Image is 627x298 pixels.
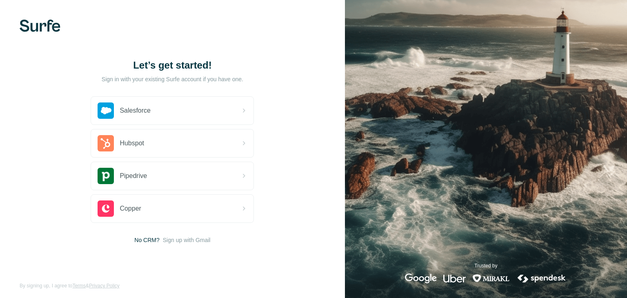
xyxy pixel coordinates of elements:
[474,262,497,269] p: Trusted by
[405,274,437,283] img: google's logo
[516,274,567,283] img: spendesk's logo
[98,200,114,217] img: copper's logo
[91,59,254,72] h1: Let’s get started!
[120,204,141,213] span: Copper
[163,236,211,244] button: Sign up with Gmail
[134,236,159,244] span: No CRM?
[120,106,151,116] span: Salesforce
[443,274,466,283] img: uber's logo
[98,135,114,151] img: hubspot's logo
[472,274,510,283] img: mirakl's logo
[120,171,147,181] span: Pipedrive
[89,283,120,289] a: Privacy Policy
[120,138,144,148] span: Hubspot
[72,283,86,289] a: Terms
[102,75,243,83] p: Sign in with your existing Surfe account if you have one.
[20,282,120,289] span: By signing up, I agree to &
[20,20,60,32] img: Surfe's logo
[98,102,114,119] img: salesforce's logo
[98,168,114,184] img: pipedrive's logo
